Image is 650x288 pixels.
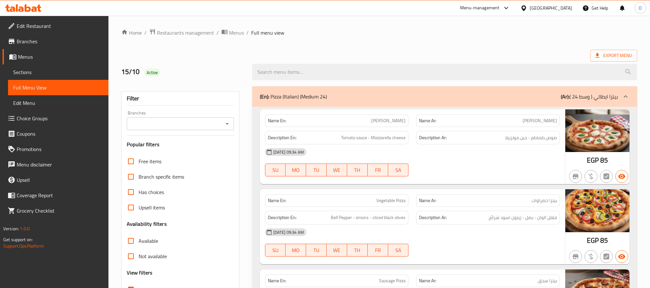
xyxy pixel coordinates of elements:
[419,277,436,284] strong: Name Ar:
[600,234,608,247] span: 85
[388,164,409,176] button: SA
[139,252,167,260] span: Not available
[331,214,406,222] span: Bell Pepper - onions - sliced black olives
[350,165,365,175] span: TH
[8,80,108,95] a: Full Menu View
[221,29,244,37] a: Menus
[265,244,286,257] button: SU
[121,29,637,37] nav: breadcrumb
[587,154,599,166] span: EGP
[149,29,214,37] a: Restaurants management
[489,214,557,222] span: فلفل الوان - بصل - زيتون اسود شرائح
[3,49,108,64] a: Menus
[251,29,284,37] span: Full menu view
[376,197,406,204] span: Vegetable Pizza
[419,214,447,222] strong: Description Ar:
[3,18,108,34] a: Edit Restaurant
[3,126,108,141] a: Coupons
[347,244,368,257] button: TH
[20,224,30,233] span: 1.0.0
[565,109,629,152] img: %D8%A8%D9%8A%D8%AA%D8%B2%D8%A7_%D9%85%D8%A7%D8%B1%D8%AC%D8%B1%D9%8A%D8%AA%D8%A7638961292238692126...
[121,29,142,37] a: Home
[306,244,327,257] button: TU
[17,22,103,30] span: Edit Restaurant
[309,165,324,175] span: TU
[13,68,103,76] span: Sections
[530,4,572,12] div: [GEOGRAPHIC_DATA]
[3,242,44,250] a: Support.OpsPlatform
[17,38,103,45] span: Branches
[561,93,618,100] p: بيتزا ايطالي ( وسط 24 )
[13,99,103,107] span: Edit Menu
[600,154,608,166] span: 85
[615,250,628,263] button: Available
[370,165,386,175] span: FR
[217,29,219,37] li: /
[419,134,447,142] strong: Description Ar:
[127,220,167,228] h3: Availability filters
[523,117,557,124] span: [PERSON_NAME]
[288,165,304,175] span: MO
[157,29,214,37] span: Restaurants management
[17,207,103,215] span: Grocery Checklist
[391,165,406,175] span: SA
[595,52,632,60] span: Export Menu
[388,244,409,257] button: SA
[17,114,103,122] span: Choice Groups
[419,117,436,124] strong: Name Ar:
[505,134,557,142] span: صوص طماطم - جبن موتزريلا
[379,277,406,284] span: Sausage Pizza
[3,188,108,203] a: Coverage Report
[246,29,249,37] li: /
[229,29,244,37] span: Menus
[268,134,296,142] strong: Description En:
[268,117,286,124] strong: Name En:
[600,170,613,183] button: Not has choices
[370,246,386,255] span: FR
[17,176,103,184] span: Upsell
[371,117,406,124] span: [PERSON_NAME]
[419,197,436,204] strong: Name Ar:
[327,164,347,176] button: WE
[268,165,283,175] span: SU
[268,277,286,284] strong: Name En:
[139,157,161,165] span: Free items
[265,164,286,176] button: SU
[587,234,599,247] span: EGP
[139,204,165,211] span: Upsell items
[3,203,108,218] a: Grocery Checklist
[17,130,103,138] span: Coupons
[223,119,232,128] button: Open
[590,50,637,62] span: Export Menu
[139,237,158,245] span: Available
[127,92,234,106] div: Filter
[17,161,103,168] span: Menu disclaimer
[17,191,103,199] span: Coverage Report
[286,164,306,176] button: MO
[8,64,108,80] a: Sections
[3,34,108,49] a: Branches
[144,69,161,76] div: Active
[309,246,324,255] span: TU
[368,244,388,257] button: FR
[329,246,345,255] span: WE
[271,229,306,235] span: [DATE] 09:34 AM
[460,4,500,12] div: Menu-management
[639,4,642,12] span: D
[561,92,569,101] b: (Ar):
[271,149,306,155] span: [DATE] 09:34 AM
[139,188,164,196] span: Has choices
[347,164,368,176] button: TH
[8,95,108,111] a: Edit Menu
[350,246,365,255] span: TH
[341,134,406,142] span: Tomato sauce - Mozzarella cheese
[3,111,108,126] a: Choice Groups
[3,157,108,172] a: Menu disclaimer
[569,250,582,263] button: Not branch specific item
[286,244,306,257] button: MO
[565,189,629,232] img: %D8%A8%D9%8A%D8%AA%D8%B2%D8%A7_%D8%AE%D8%B6%D8%B1%D8%A7%D9%88%D8%A7%D8%AA638961292246651775.jpg
[391,246,406,255] span: SA
[368,164,388,176] button: FR
[585,250,597,263] button: Purchased item
[329,165,345,175] span: WE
